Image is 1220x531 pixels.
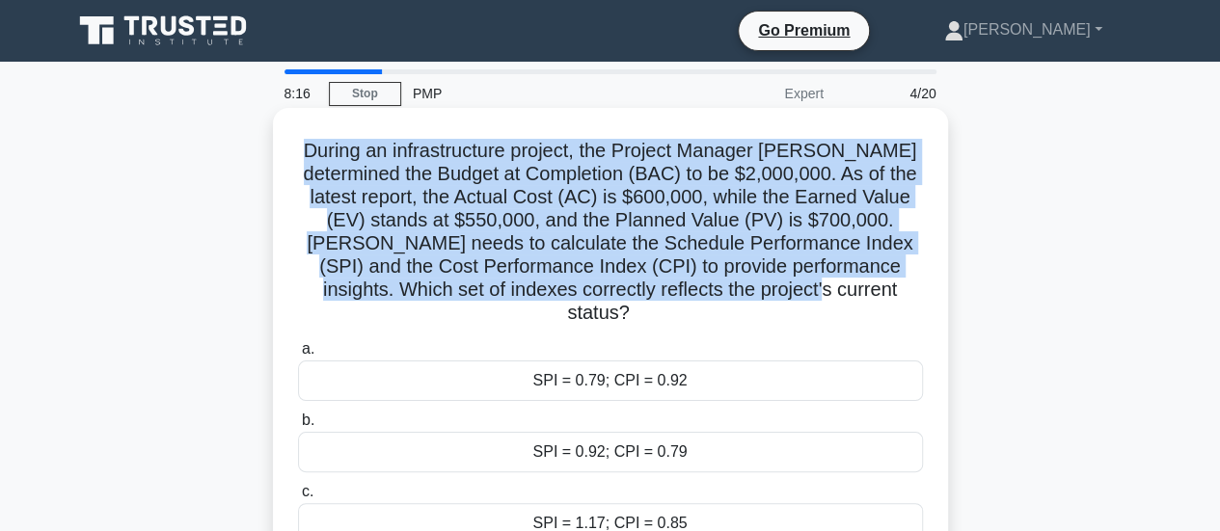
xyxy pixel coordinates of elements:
h5: During an infrastructure project, the Project Manager [PERSON_NAME] determined the Budget at Comp... [296,139,925,326]
div: PMP [401,74,666,113]
div: SPI = 0.92; CPI = 0.79 [298,432,923,472]
div: SPI = 0.79; CPI = 0.92 [298,360,923,401]
div: 4/20 [835,74,948,113]
div: Expert [666,74,835,113]
a: Go Premium [746,18,861,42]
span: b. [302,412,314,428]
span: a. [302,340,314,357]
a: Stop [329,82,401,106]
span: c. [302,483,313,499]
div: 8:16 [273,74,329,113]
a: [PERSON_NAME] [898,11,1149,49]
